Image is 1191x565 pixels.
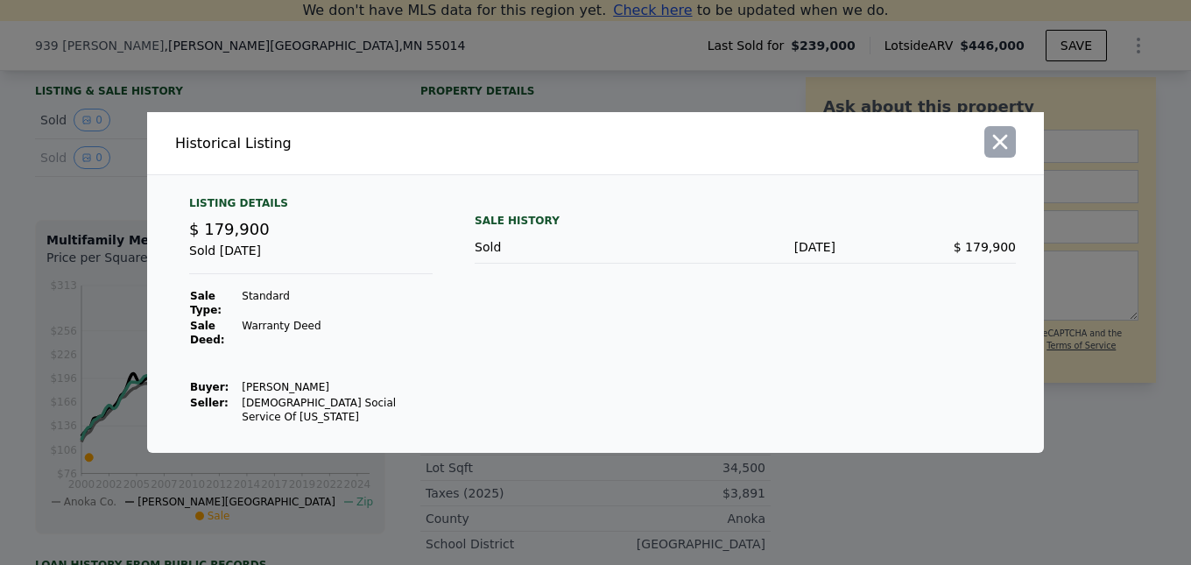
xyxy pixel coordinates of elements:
td: [DEMOGRAPHIC_DATA] Social Service Of [US_STATE] [241,395,433,425]
div: Listing Details [189,196,433,217]
td: Standard [241,288,433,318]
strong: Sale Type: [190,290,222,316]
td: Warranty Deed [241,318,433,348]
div: Sold [475,238,655,256]
td: [PERSON_NAME] [241,379,433,395]
span: $ 179,900 [189,220,270,238]
span: $ 179,900 [954,240,1016,254]
div: Historical Listing [175,133,588,154]
strong: Sale Deed: [190,320,225,346]
div: Sale History [475,210,1016,231]
div: Sold [DATE] [189,242,433,274]
strong: Seller : [190,397,229,409]
div: [DATE] [655,238,835,256]
strong: Buyer : [190,381,229,393]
